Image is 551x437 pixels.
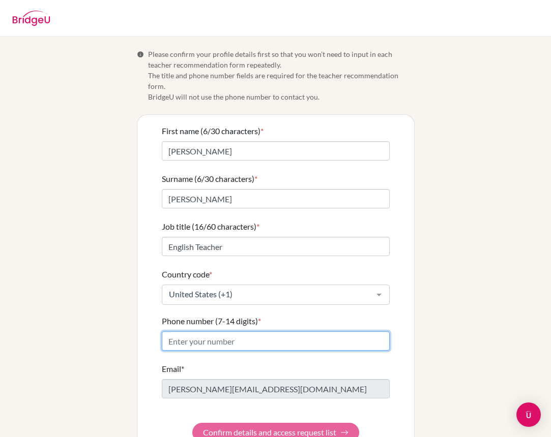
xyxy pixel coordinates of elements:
span: Please confirm your profile details first so that you won’t need to input in each teacher recomme... [148,49,415,102]
label: Country code [162,268,212,280]
label: Email* [162,363,184,375]
input: Enter your job title [162,237,390,256]
input: Enter your first name [162,141,390,161]
div: Open Intercom Messenger [516,402,541,427]
input: Enter your surname [162,189,390,208]
span: Info [137,51,144,58]
span: United States (+1) [166,289,369,299]
input: Enter your number [162,331,390,351]
label: Job title (16/60 characters) [162,221,259,233]
label: First name (6/30 characters) [162,125,264,137]
img: BridgeU logo [12,11,50,26]
label: Surname (6/30 characters) [162,173,257,185]
label: Phone number (7-14 digits) [162,315,261,327]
